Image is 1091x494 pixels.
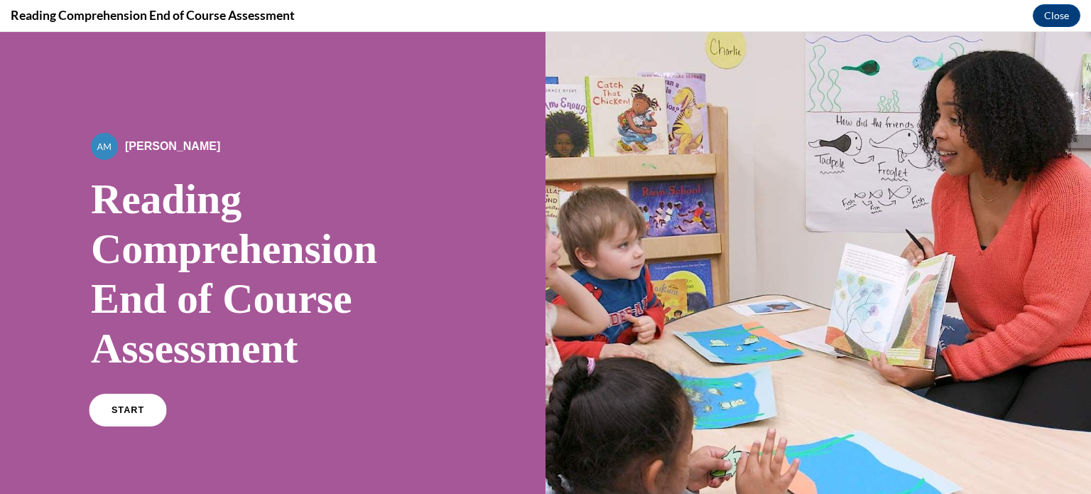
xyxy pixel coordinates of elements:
span: [PERSON_NAME] [125,108,220,120]
button: Close [1033,4,1080,27]
h4: Reading Comprehension End of Course Assessment [11,6,295,24]
span: START [112,373,144,384]
a: START [89,362,166,394]
h1: Reading Comprehension End of Course Assessment [91,142,455,341]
